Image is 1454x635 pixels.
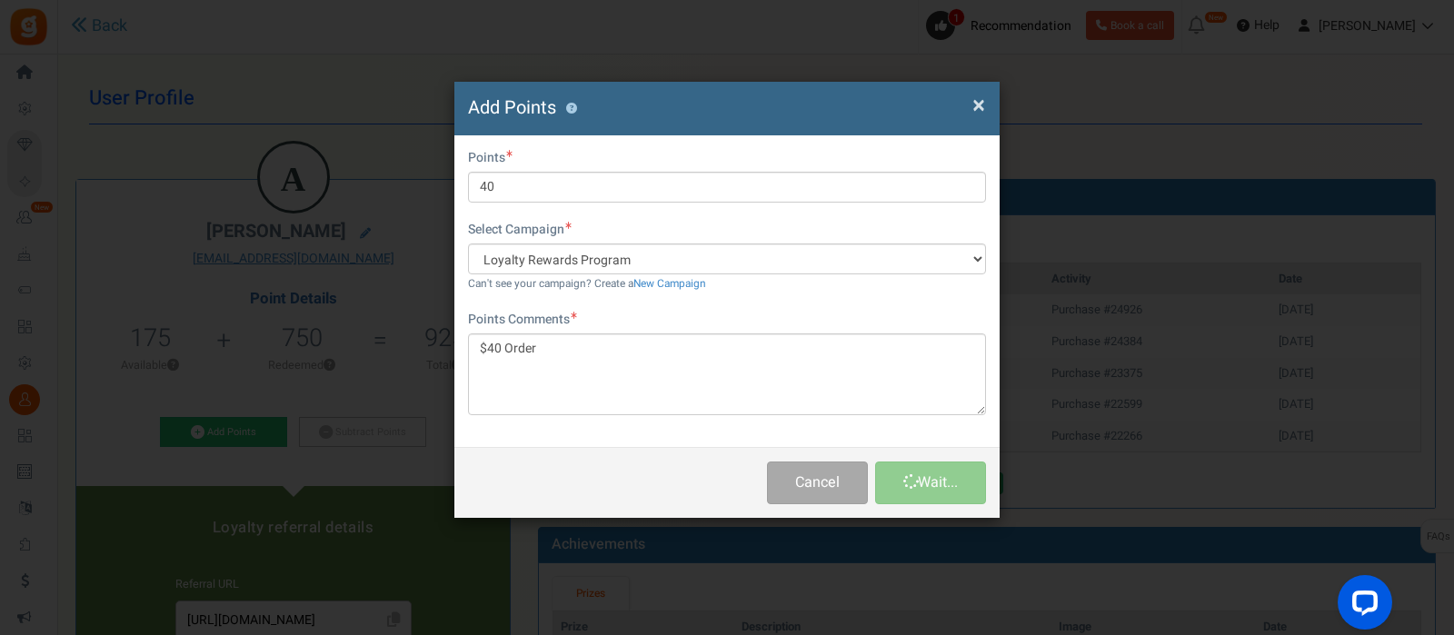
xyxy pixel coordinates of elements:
[468,221,572,239] label: Select Campaign
[972,88,985,123] span: ×
[468,276,706,292] small: Can't see your campaign? Create a
[468,149,513,167] label: Points
[565,103,577,114] button: ?
[468,311,577,329] label: Points Comments
[767,461,868,504] button: Cancel
[633,276,706,292] a: New Campaign
[468,94,556,121] span: Add Points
